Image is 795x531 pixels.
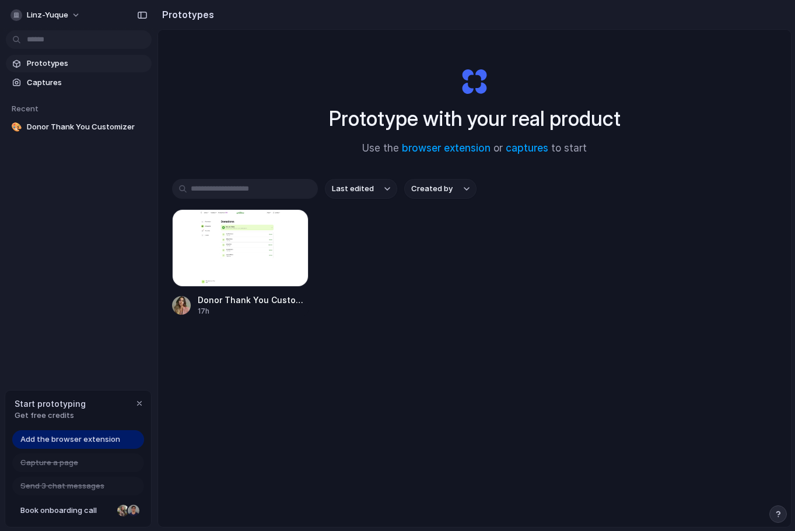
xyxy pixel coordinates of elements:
[6,74,152,92] a: Captures
[27,121,147,133] span: Donor Thank You Customizer
[127,504,141,518] div: Christian Iacullo
[332,183,374,195] span: Last edited
[20,434,120,445] span: Add the browser extension
[27,77,147,89] span: Captures
[6,55,152,72] a: Prototypes
[20,480,104,492] span: Send 3 chat messages
[6,118,152,136] a: 🎨Donor Thank You Customizer
[6,6,86,24] button: linz-yuque
[402,142,491,154] a: browser extension
[15,398,86,410] span: Start prototyping
[411,183,453,195] span: Created by
[198,294,309,306] span: Donor Thank You Customizer
[12,104,38,113] span: Recent
[20,505,113,516] span: Book onboarding call
[20,457,78,469] span: Capture a page
[506,142,548,154] a: captures
[362,141,587,156] span: Use the or to start
[10,121,22,133] div: 🎨
[329,103,621,134] h1: Prototype with your real product
[198,306,309,317] div: 17h
[27,9,68,21] span: linz-yuque
[172,209,309,317] a: Donor Thank You CustomizerDonor Thank You Customizer17h
[116,504,130,518] div: Nicole Kubica
[325,179,397,199] button: Last edited
[157,8,214,22] h2: Prototypes
[15,410,86,421] span: Get free credits
[27,58,147,69] span: Prototypes
[404,179,477,199] button: Created by
[12,501,144,520] a: Book onboarding call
